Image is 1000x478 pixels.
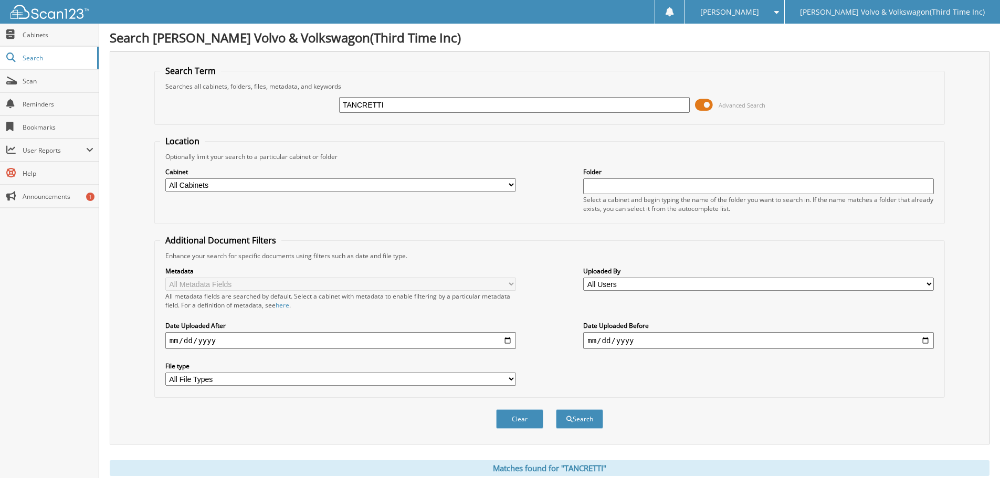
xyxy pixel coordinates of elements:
div: Enhance your search for specific documents using filters such as date and file type. [160,251,939,260]
div: Searches all cabinets, folders, files, metadata, and keywords [160,82,939,91]
div: 1 [86,193,94,201]
a: here [276,301,289,310]
div: All metadata fields are searched by default. Select a cabinet with metadata to enable filtering b... [165,292,516,310]
label: Date Uploaded Before [583,321,934,330]
div: Select a cabinet and begin typing the name of the folder you want to search in. If the name match... [583,195,934,213]
legend: Additional Document Filters [160,235,281,246]
legend: Location [160,135,205,147]
span: Bookmarks [23,123,93,132]
span: Help [23,169,93,178]
span: [PERSON_NAME] [700,9,759,15]
span: [PERSON_NAME] Volvo & Volkswagon(Third Time Inc) [800,9,985,15]
label: Uploaded By [583,267,934,275]
label: Folder [583,167,934,176]
span: Search [23,54,92,62]
button: Search [556,409,603,429]
h1: Search [PERSON_NAME] Volvo & Volkswagon(Third Time Inc) [110,29,990,46]
span: Advanced Search [719,101,765,109]
span: Scan [23,77,93,86]
button: Clear [496,409,543,429]
legend: Search Term [160,65,221,77]
span: User Reports [23,146,86,155]
input: start [165,332,516,349]
div: Optionally limit your search to a particular cabinet or folder [160,152,939,161]
label: File type [165,362,516,370]
img: scan123-logo-white.svg [10,5,89,19]
span: Announcements [23,192,93,201]
input: end [583,332,934,349]
span: Reminders [23,100,93,109]
label: Date Uploaded After [165,321,516,330]
div: Matches found for "TANCRETTI" [110,460,990,476]
label: Metadata [165,267,516,275]
span: Cabinets [23,30,93,39]
label: Cabinet [165,167,516,176]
